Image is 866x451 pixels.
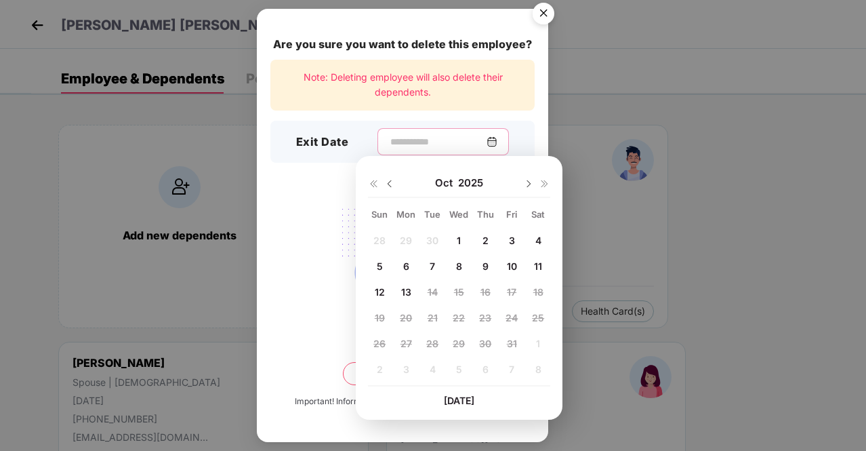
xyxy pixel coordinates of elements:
span: 13 [401,286,411,298]
span: 2025 [458,176,483,190]
span: 5 [377,260,383,272]
span: 1 [457,235,461,246]
span: 11 [534,260,542,272]
span: Oct [435,176,458,190]
div: Mon [394,208,418,220]
span: [DATE] [444,395,474,406]
div: Sun [368,208,392,220]
img: svg+xml;base64,PHN2ZyB4bWxucz0iaHR0cDovL3d3dy53My5vcmcvMjAwMC9zdmciIHdpZHRoPSIxNiIgaGVpZ2h0PSIxNi... [368,178,379,189]
div: Sat [527,208,550,220]
span: 6 [403,260,409,272]
button: Delete permanently [343,362,462,385]
img: svg+xml;base64,PHN2ZyB4bWxucz0iaHR0cDovL3d3dy53My5vcmcvMjAwMC9zdmciIHdpZHRoPSIyMjQiIGhlaWdodD0iMT... [327,201,478,307]
div: Fri [500,208,524,220]
span: 9 [482,260,489,272]
div: Tue [421,208,445,220]
div: Thu [474,208,497,220]
div: Note: Deleting employee will also delete their dependents. [270,60,535,111]
img: svg+xml;base64,PHN2ZyBpZD0iRHJvcGRvd24tMzJ4MzIiIHhtbG5zPSJodHRwOi8vd3d3LnczLm9yZy8yMDAwL3N2ZyIgd2... [523,178,534,189]
div: Wed [447,208,471,220]
img: svg+xml;base64,PHN2ZyB4bWxucz0iaHR0cDovL3d3dy53My5vcmcvMjAwMC9zdmciIHdpZHRoPSIxNiIgaGVpZ2h0PSIxNi... [539,178,550,189]
span: 10 [507,260,517,272]
h3: Exit Date [296,134,349,151]
div: Important! Information once deleted, can’t be recovered. [295,395,510,408]
span: 8 [456,260,462,272]
span: 4 [535,235,541,246]
span: 12 [375,286,385,298]
div: Are you sure you want to delete this employee? [270,36,535,53]
img: svg+xml;base64,PHN2ZyBpZD0iQ2FsZW5kYXItMzJ4MzIiIHhtbG5zPSJodHRwOi8vd3d3LnczLm9yZy8yMDAwL3N2ZyIgd2... [487,136,497,147]
span: 2 [482,235,489,246]
span: 7 [430,260,435,272]
span: 3 [509,235,515,246]
img: svg+xml;base64,PHN2ZyBpZD0iRHJvcGRvd24tMzJ4MzIiIHhtbG5zPSJodHRwOi8vd3d3LnczLm9yZy8yMDAwL3N2ZyIgd2... [384,178,395,189]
